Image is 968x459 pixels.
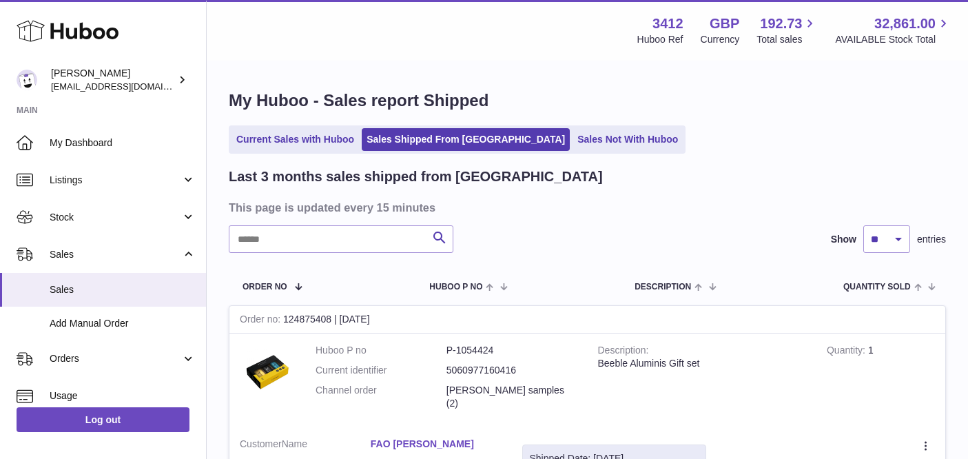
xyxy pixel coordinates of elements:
[760,14,802,33] span: 192.73
[17,407,189,432] a: Log out
[316,384,446,410] dt: Channel order
[756,14,818,46] a: 192.73 Total sales
[50,389,196,402] span: Usage
[50,317,196,330] span: Add Manual Order
[17,70,37,90] img: info@beeble.buzz
[51,67,175,93] div: [PERSON_NAME]
[835,33,951,46] span: AVAILABLE Stock Total
[710,14,739,33] strong: GBP
[446,364,577,377] dd: 5060977160416
[637,33,683,46] div: Huboo Ref
[50,211,181,224] span: Stock
[362,128,570,151] a: Sales Shipped From [GEOGRAPHIC_DATA]
[917,233,946,246] span: entries
[229,200,943,215] h3: This page is updated every 15 minutes
[50,136,196,150] span: My Dashboard
[240,314,283,328] strong: Order no
[229,167,603,186] h2: Last 3 months sales shipped from [GEOGRAPHIC_DATA]
[371,438,502,451] a: FAO [PERSON_NAME]
[50,174,181,187] span: Listings
[843,283,911,292] span: Quantity Sold
[835,14,951,46] a: 32,861.00 AVAILABLE Stock Total
[316,344,446,357] dt: Huboo P no
[652,14,683,33] strong: 3412
[598,357,806,370] div: Beeble Aluminis Gift set
[50,248,181,261] span: Sales
[573,128,683,151] a: Sales Not With Huboo
[635,283,691,292] span: Description
[240,344,295,399] img: 1755161715.jpg
[816,334,945,427] td: 1
[50,352,181,365] span: Orders
[598,345,649,359] strong: Description
[231,128,359,151] a: Current Sales with Huboo
[243,283,287,292] span: Order No
[240,438,371,454] dt: Name
[229,306,945,334] div: 124875408 | [DATE]
[51,81,203,92] span: [EMAIL_ADDRESS][DOMAIN_NAME]
[831,233,856,246] label: Show
[429,283,482,292] span: Huboo P no
[756,33,818,46] span: Total sales
[316,364,446,377] dt: Current identifier
[446,344,577,357] dd: P-1054424
[50,283,196,296] span: Sales
[240,438,282,449] span: Customer
[827,345,868,359] strong: Quantity
[874,14,936,33] span: 32,861.00
[229,90,946,112] h1: My Huboo - Sales report Shipped
[446,384,577,410] dd: [PERSON_NAME] samples (2)
[701,33,740,46] div: Currency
